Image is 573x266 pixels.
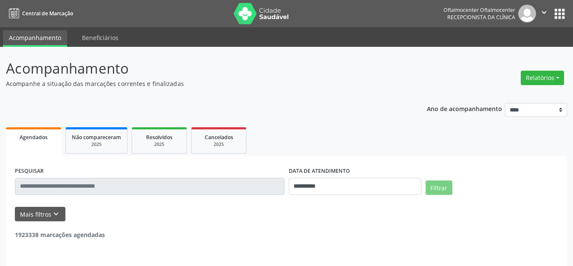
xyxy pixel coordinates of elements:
p: Acompanhamento [6,58,399,79]
i: keyboard_arrow_down [51,209,61,219]
label: DATA DE ATENDIMENTO [289,165,350,178]
button: apps [552,6,567,21]
div: Oftalmocenter Oftalmocenter [443,6,515,14]
button: Mais filtroskeyboard_arrow_down [15,207,65,222]
div: 2025 [138,141,181,148]
i:  [539,8,549,17]
button: Filtrar [426,180,452,195]
span: Resolvidos [146,134,172,141]
span: Recepcionista da clínica [447,14,515,21]
button:  [536,5,552,23]
div: 2025 [198,141,240,148]
a: Central de Marcação [6,6,73,20]
span: Não compareceram [72,134,121,141]
p: Acompanhe a situação das marcações correntes e finalizadas [6,79,399,88]
div: 2025 [72,141,121,148]
img: img [518,5,536,23]
strong: 1923338 marcações agendadas [15,231,105,239]
span: Central de Marcação [22,10,73,17]
a: Acompanhamento [3,30,67,47]
span: Cancelados [205,134,233,141]
button: Relatórios [521,71,564,85]
label: PESQUISAR [15,165,44,178]
a: Beneficiários [76,30,124,45]
span: Agendados [20,134,48,141]
p: Ano de acompanhamento [427,103,502,114]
